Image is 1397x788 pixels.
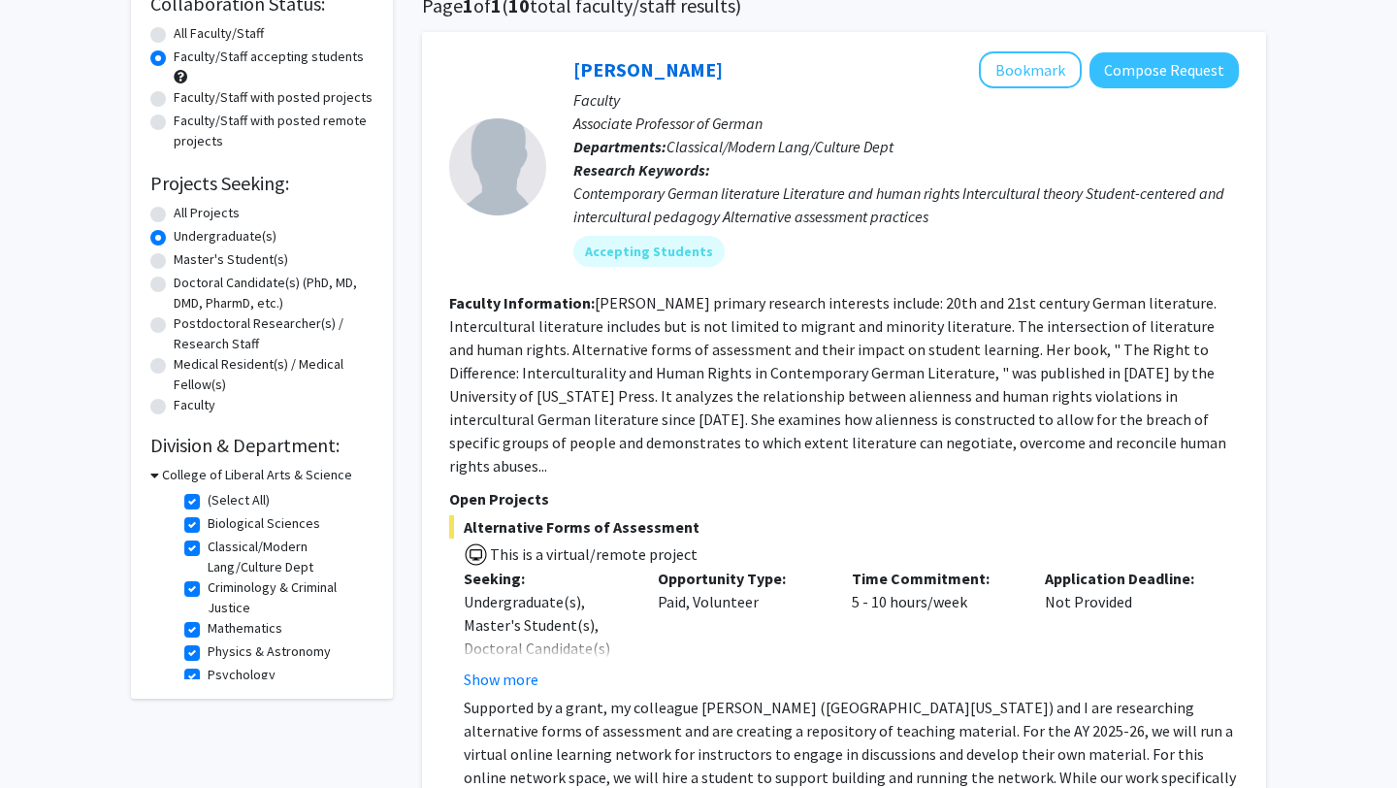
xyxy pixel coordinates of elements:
[449,293,595,312] b: Faculty Information:
[174,313,374,354] label: Postdoctoral Researcher(s) / Research Staff
[174,273,374,313] label: Doctoral Candidate(s) (PhD, MD, DMD, PharmD, etc.)
[573,181,1239,228] div: Contemporary German literature Literature and human rights Intercultural theory Student-centered ...
[208,665,276,685] label: Psychology
[573,236,725,267] mat-chip: Accepting Students
[208,537,369,577] label: Classical/Modern Lang/Culture Dept
[208,618,282,639] label: Mathematics
[208,490,270,510] label: (Select All)
[1030,567,1224,691] div: Not Provided
[852,567,1017,590] p: Time Commitment:
[488,544,698,564] span: This is a virtual/remote project
[1045,567,1210,590] p: Application Deadline:
[15,701,82,773] iframe: Chat
[643,567,837,691] div: Paid, Volunteer
[208,513,320,534] label: Biological Sciences
[666,137,893,156] span: Classical/Modern Lang/Culture Dept
[979,51,1082,88] button: Add Nicole Coleman to Bookmarks
[449,487,1239,510] p: Open Projects
[573,137,666,156] b: Departments:
[208,577,369,618] label: Criminology & Criminal Justice
[464,590,629,706] div: Undergraduate(s), Master's Student(s), Doctoral Candidate(s) (PhD, MD, DMD, PharmD, etc.)
[464,668,538,691] button: Show more
[837,567,1031,691] div: 5 - 10 hours/week
[174,23,264,44] label: All Faculty/Staff
[449,293,1226,476] fg-read-more: [PERSON_NAME] primary research interests include: 20th and 21st century German literature. Interc...
[573,112,1239,135] p: Associate Professor of German
[658,567,823,590] p: Opportunity Type:
[1089,52,1239,88] button: Compose Request to Nicole Coleman
[174,87,373,108] label: Faculty/Staff with posted projects
[174,249,288,270] label: Master's Student(s)
[174,226,276,246] label: Undergraduate(s)
[150,172,374,195] h2: Projects Seeking:
[573,160,710,180] b: Research Keywords:
[573,57,723,82] a: [PERSON_NAME]
[174,203,240,223] label: All Projects
[208,641,331,662] label: Physics & Astronomy
[464,567,629,590] p: Seeking:
[573,88,1239,112] p: Faculty
[174,354,374,395] label: Medical Resident(s) / Medical Fellow(s)
[174,395,215,415] label: Faculty
[150,434,374,457] h2: Division & Department:
[174,111,374,151] label: Faculty/Staff with posted remote projects
[449,515,1239,539] span: Alternative Forms of Assessment
[174,47,364,67] label: Faculty/Staff accepting students
[162,465,352,485] h3: College of Liberal Arts & Science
